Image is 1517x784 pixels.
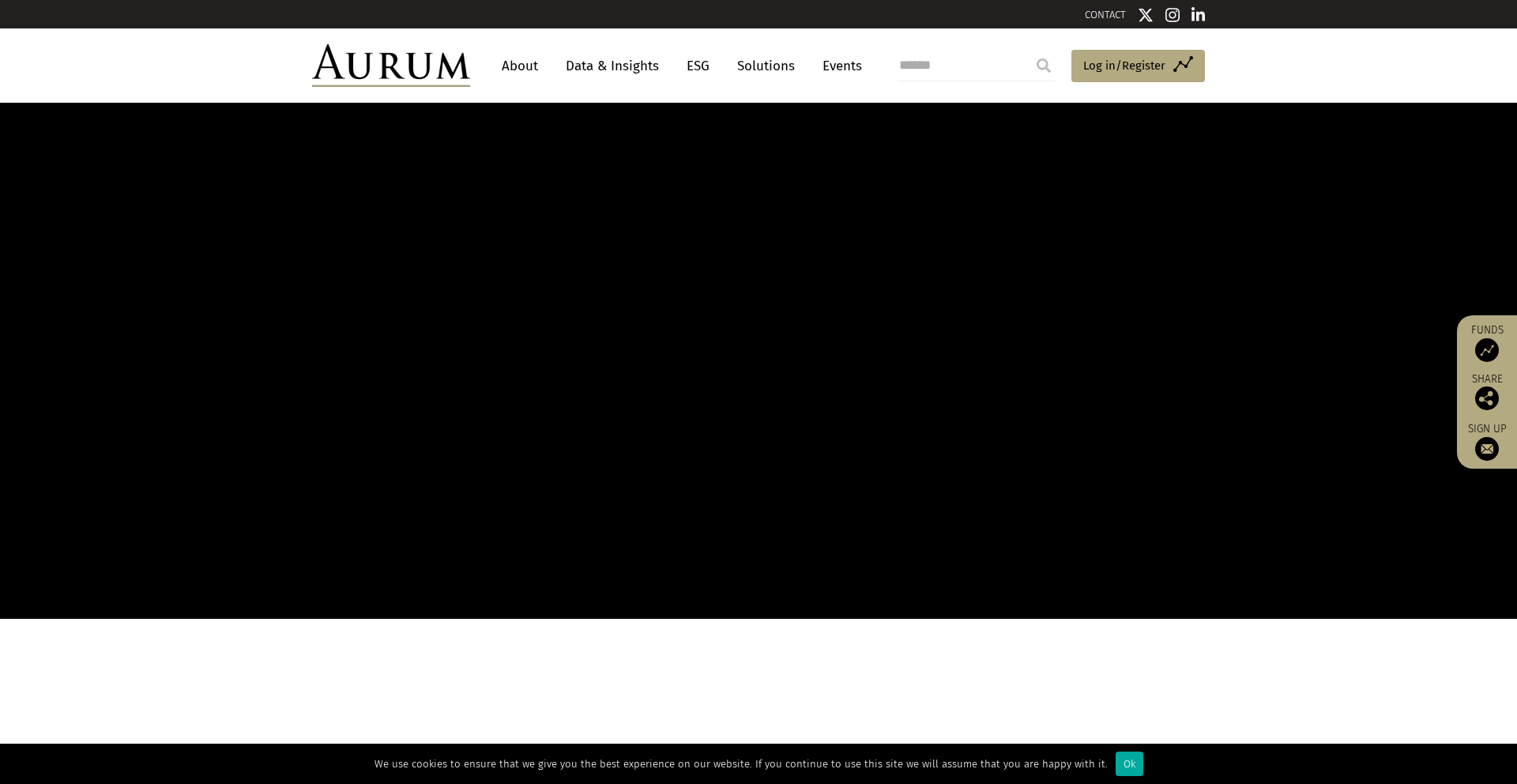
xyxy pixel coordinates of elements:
a: Log in/Register [1071,50,1205,83]
div: Share [1465,374,1509,410]
a: ESG [679,51,717,81]
img: Share this post [1475,386,1499,410]
a: Sign up [1465,422,1509,461]
img: Aurum [312,44,470,87]
img: Instagram icon [1165,7,1180,23]
img: Twitter icon [1138,7,1154,23]
input: Submit [1028,50,1060,81]
a: Funds [1465,323,1509,362]
a: CONTACT [1085,9,1126,21]
a: Solutions [729,51,803,81]
div: Ok [1116,752,1143,776]
img: Access Funds [1475,338,1499,362]
span: Log in/Register [1083,56,1165,75]
img: Sign up to our newsletter [1475,437,1499,461]
a: Data & Insights [558,51,667,81]
a: About [494,51,546,81]
img: Linkedin icon [1191,7,1206,23]
a: Events [815,51,862,81]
